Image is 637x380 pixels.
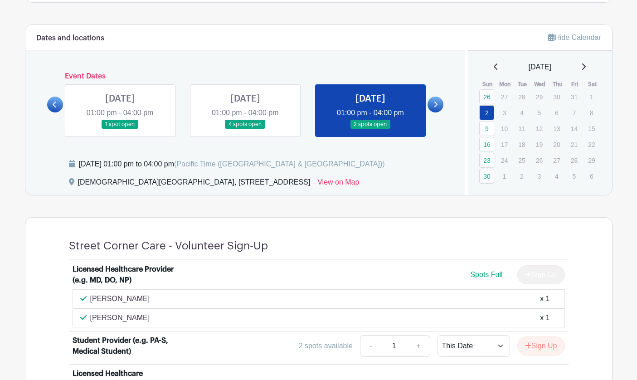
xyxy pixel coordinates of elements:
p: 20 [549,137,564,151]
p: 21 [567,137,582,151]
p: 12 [532,122,547,136]
p: 1 [584,90,599,104]
p: 31 [567,90,582,104]
p: 28 [514,90,529,104]
a: + [407,335,430,357]
p: 27 [549,153,564,167]
h6: Event Dates [63,72,428,81]
p: 5 [532,106,547,120]
button: Sign Up [517,336,565,356]
span: (Pacific Time ([GEOGRAPHIC_DATA] & [GEOGRAPHIC_DATA])) [174,160,385,168]
th: Fri [566,80,584,89]
div: x 1 [540,312,549,323]
p: 18 [514,137,529,151]
p: 14 [567,122,582,136]
p: 19 [532,137,547,151]
p: 6 [549,106,564,120]
p: [PERSON_NAME] [90,293,150,304]
div: x 1 [540,293,549,304]
h4: Street Corner Care - Volunteer Sign-Up [69,239,268,253]
a: 30 [479,169,494,184]
div: [DATE] 01:00 pm to 04:00 pm [79,159,385,170]
p: 29 [584,153,599,167]
p: 22 [584,137,599,151]
p: 2 [514,169,529,183]
p: 27 [497,90,512,104]
p: 5 [567,169,582,183]
p: 1 [497,169,512,183]
div: Student Provider (e.g. PA-S, Medical Student) [73,335,185,357]
th: Sat [584,80,601,89]
div: 2 spots available [299,341,353,351]
a: 23 [479,153,494,168]
p: 30 [549,90,564,104]
p: 29 [532,90,547,104]
a: 2 [479,105,494,120]
span: Spots Full [470,271,502,278]
p: 28 [567,153,582,167]
th: Tue [514,80,531,89]
th: Wed [531,80,549,89]
p: 24 [497,153,512,167]
p: 13 [549,122,564,136]
a: View on Map [317,177,359,191]
a: 26 [479,89,494,104]
span: [DATE] [529,62,551,73]
p: 25 [514,153,529,167]
a: Hide Calendar [548,34,601,41]
div: [DEMOGRAPHIC_DATA][GEOGRAPHIC_DATA], [STREET_ADDRESS] [78,177,311,191]
p: 10 [497,122,512,136]
p: 6 [584,169,599,183]
div: Licensed Healthcare Provider (e.g. MD, DO, NP) [73,264,185,286]
p: 15 [584,122,599,136]
p: 3 [497,106,512,120]
th: Mon [496,80,514,89]
th: Sun [479,80,496,89]
p: 3 [532,169,547,183]
a: 16 [479,137,494,152]
a: - [360,335,381,357]
p: 8 [584,106,599,120]
p: 17 [497,137,512,151]
p: 7 [567,106,582,120]
h6: Dates and locations [36,34,104,43]
a: 9 [479,121,494,136]
p: 26 [532,153,547,167]
p: 4 [514,106,529,120]
p: [PERSON_NAME] [90,312,150,323]
p: 11 [514,122,529,136]
th: Thu [549,80,566,89]
p: 4 [549,169,564,183]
